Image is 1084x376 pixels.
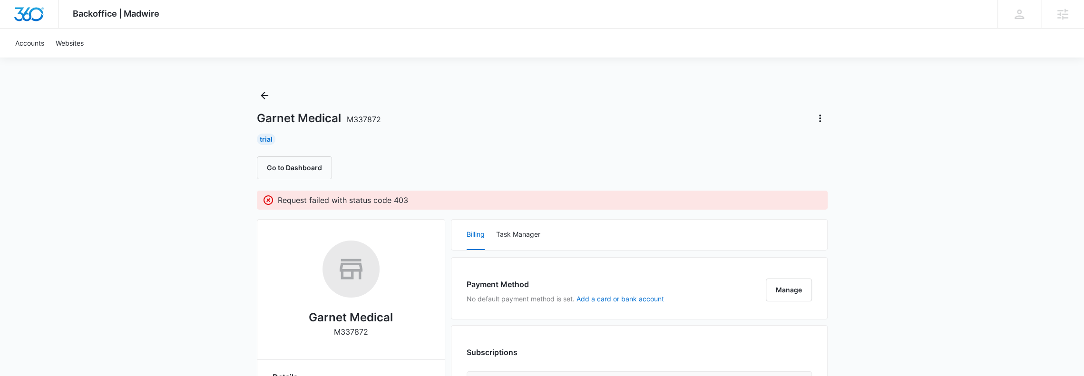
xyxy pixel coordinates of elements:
[766,279,812,301] button: Manage
[257,134,275,145] div: Trial
[257,88,272,103] button: Back
[10,29,50,58] a: Accounts
[496,220,540,250] button: Task Manager
[576,296,664,302] button: Add a card or bank account
[257,156,332,179] button: Go to Dashboard
[334,326,368,337] p: M337872
[467,294,664,304] p: No default payment method is set.
[257,111,381,125] h1: Garnet Medical
[50,29,89,58] a: Websites
[467,347,518,358] h3: Subscriptions
[309,309,393,326] h2: Garnet Medical
[467,279,664,290] h3: Payment Method
[278,194,408,206] p: Request failed with status code 403
[73,9,159,19] span: Backoffice | Madwire
[467,220,485,250] button: Billing
[347,115,381,124] span: M337872
[812,111,828,126] button: Actions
